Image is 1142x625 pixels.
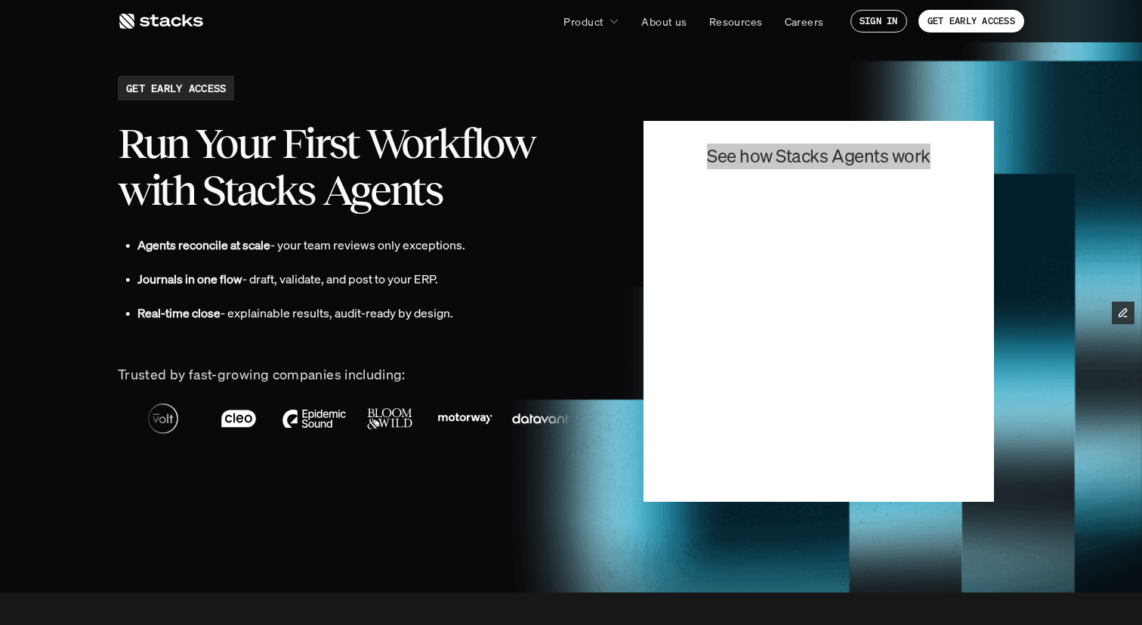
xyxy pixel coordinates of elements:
p: Trusted by fast-growing companies including: [118,364,598,385]
p: - your team reviews only exceptions. [137,234,598,256]
p: GET EARLY ACCESS [927,16,1015,26]
p: • [125,268,130,290]
p: • [125,302,130,324]
h4: See how Stacks Agents work [696,144,941,169]
strong: Real-time close [137,305,221,321]
p: SIGN IN [860,16,898,26]
p: Product [563,14,603,29]
p: • [125,234,130,256]
a: GET EARLY ACCESS [918,10,1024,32]
a: Careers [776,8,833,35]
p: - draft, validate, and post to your ERP. [137,268,598,290]
h2: GET EARLY ACCESS [126,80,226,96]
p: About us [641,14,687,29]
iframe: To enrich screen reader interactions, please activate Accessibility in Grammarly extension settings [666,177,971,373]
a: Resources [700,8,772,35]
a: About us [632,8,696,35]
strong: Agents reconcile at scale [137,237,270,253]
h2: Run Your First Workflow with Stacks Agents [118,120,598,213]
strong: Journals in one flow [137,271,242,287]
a: SIGN IN [850,10,907,32]
p: Resources [709,14,763,29]
p: Careers [785,14,824,29]
p: - explainable results, audit-ready by design. [137,302,598,324]
button: Edit Framer Content [1112,302,1134,324]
